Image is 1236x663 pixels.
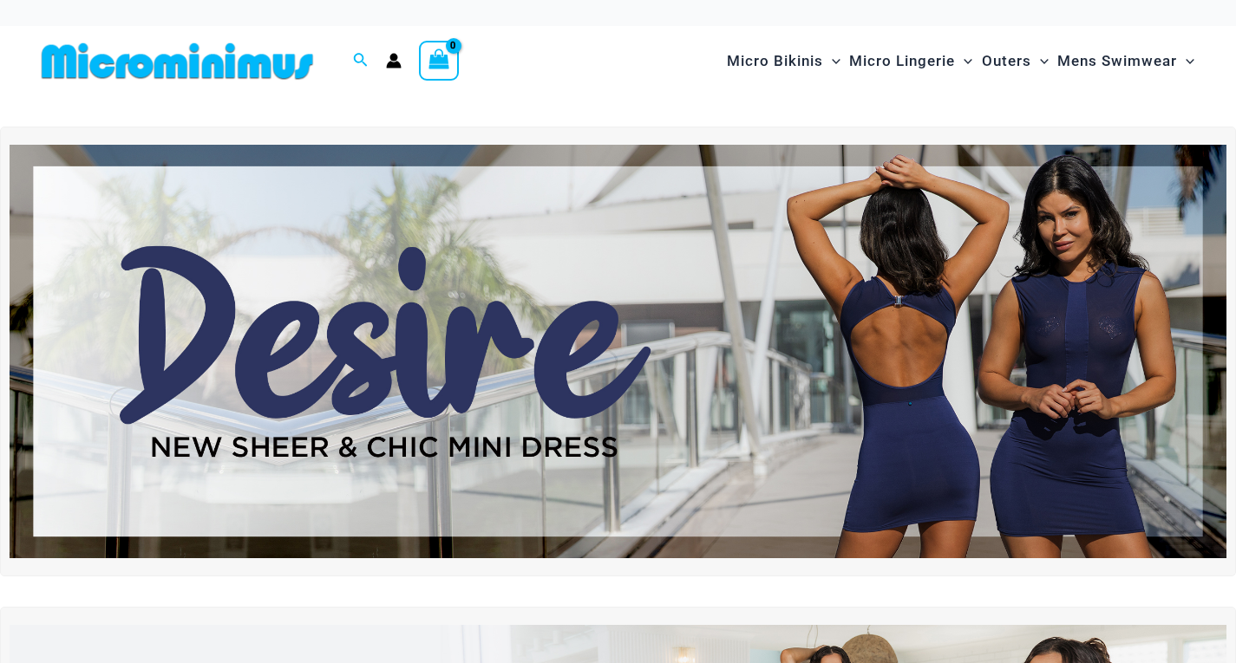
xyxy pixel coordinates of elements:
span: Menu Toggle [1031,39,1049,83]
a: Mens SwimwearMenu ToggleMenu Toggle [1053,35,1199,88]
span: Mens Swimwear [1057,39,1177,83]
span: Menu Toggle [823,39,840,83]
img: MM SHOP LOGO FLAT [35,42,320,81]
a: Micro LingerieMenu ToggleMenu Toggle [845,35,977,88]
span: Menu Toggle [955,39,972,83]
span: Outers [982,39,1031,83]
nav: Site Navigation [720,32,1201,90]
span: Menu Toggle [1177,39,1194,83]
a: View Shopping Cart, empty [419,41,459,81]
a: OutersMenu ToggleMenu Toggle [978,35,1053,88]
span: Micro Lingerie [849,39,955,83]
span: Micro Bikinis [727,39,823,83]
a: Micro BikinisMenu ToggleMenu Toggle [723,35,845,88]
img: Desire me Navy Dress [10,145,1226,558]
a: Search icon link [353,50,369,72]
a: Account icon link [386,53,402,68]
